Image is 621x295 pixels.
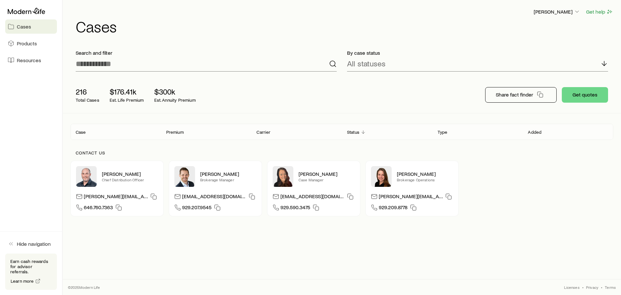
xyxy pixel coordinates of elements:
a: Licenses [564,285,579,290]
p: $300k [154,87,196,96]
p: Status [347,130,359,135]
span: Cases [17,23,31,30]
h1: Cases [76,18,613,34]
p: Type [438,130,448,135]
button: Get quotes [562,87,608,103]
p: Share fact finder [496,91,533,98]
p: Case [76,130,86,135]
p: [PERSON_NAME] [299,171,355,177]
p: Total Cases [76,97,99,103]
p: Est. Annuity Premium [154,97,196,103]
p: Brokerage Manager [200,177,256,182]
p: [EMAIL_ADDRESS][DOMAIN_NAME] [280,193,344,202]
p: Carrier [256,130,270,135]
p: Brokerage Operations [397,177,453,182]
p: Chief Distribution Officer [102,177,158,182]
div: Earn cash rewards for advisor referrals.Learn more [5,254,57,290]
p: All statuses [347,59,386,68]
p: [PERSON_NAME] [200,171,256,177]
img: Ellen Wall [371,166,392,187]
p: Contact us [76,150,608,155]
button: [PERSON_NAME] [533,8,581,16]
span: 929.209.8778 [379,204,408,213]
button: Get help [586,8,613,16]
p: [PERSON_NAME] [397,171,453,177]
a: Products [5,36,57,51]
p: Earn cash rewards for advisor referrals. [10,259,52,274]
p: By case status [347,50,608,56]
p: [EMAIL_ADDRESS][DOMAIN_NAME] [182,193,246,202]
p: [PERSON_NAME][EMAIL_ADDRESS][DOMAIN_NAME] [84,193,148,202]
p: Est. Life Premium [110,97,144,103]
p: Premium [166,130,184,135]
img: Nick Weiler [174,166,195,187]
span: 929.207.9545 [182,204,212,213]
span: Resources [17,57,41,63]
span: 929.590.3475 [280,204,310,213]
a: Terms [605,285,616,290]
span: • [601,285,602,290]
span: Learn more [11,279,34,283]
p: Case Manager [299,177,355,182]
img: Abby McGuigan [273,166,293,187]
p: [PERSON_NAME][EMAIL_ADDRESS][DOMAIN_NAME] [379,193,443,202]
button: Hide navigation [5,237,57,251]
p: $176.41k [110,87,144,96]
p: Added [528,130,541,135]
p: © 2025 Modern Life [68,285,100,290]
button: Share fact finder [485,87,557,103]
p: [PERSON_NAME] [534,8,580,15]
p: 216 [76,87,99,96]
div: Client cases [71,124,613,140]
a: Privacy [586,285,598,290]
p: Search and filter [76,50,337,56]
img: Dan Pierson [76,166,97,187]
a: Cases [5,19,57,34]
span: • [582,285,583,290]
span: Hide navigation [17,241,51,247]
p: [PERSON_NAME] [102,171,158,177]
span: Products [17,40,37,47]
span: 646.760.7363 [84,204,113,213]
a: Resources [5,53,57,67]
